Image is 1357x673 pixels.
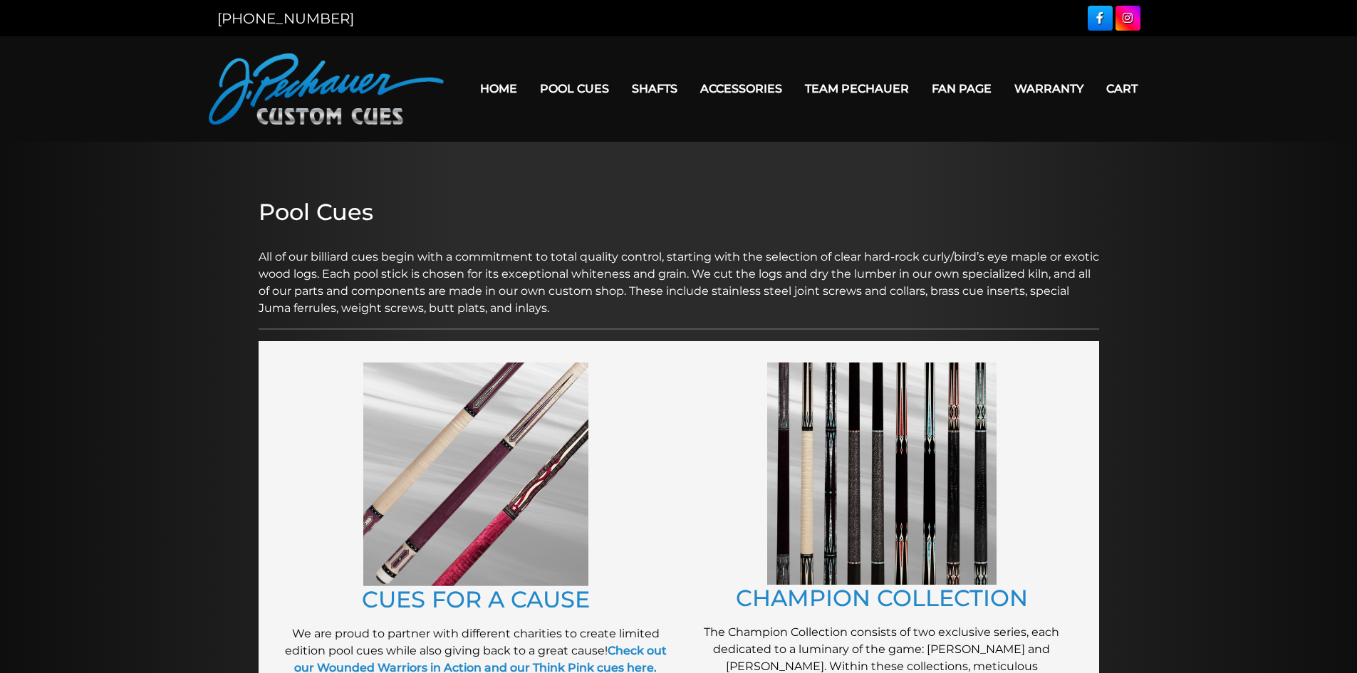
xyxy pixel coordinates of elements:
p: All of our billiard cues begin with a commitment to total quality control, starting with the sele... [259,231,1099,317]
a: Warranty [1003,71,1095,107]
a: CHAMPION COLLECTION [736,584,1028,612]
a: Accessories [689,71,794,107]
a: Shafts [620,71,689,107]
a: Cart [1095,71,1149,107]
a: Pool Cues [529,71,620,107]
a: CUES FOR A CAUSE [362,585,590,613]
a: [PHONE_NUMBER] [217,10,354,27]
a: Fan Page [920,71,1003,107]
a: Home [469,71,529,107]
img: Pechauer Custom Cues [209,53,444,125]
h2: Pool Cues [259,199,1099,226]
a: Team Pechauer [794,71,920,107]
